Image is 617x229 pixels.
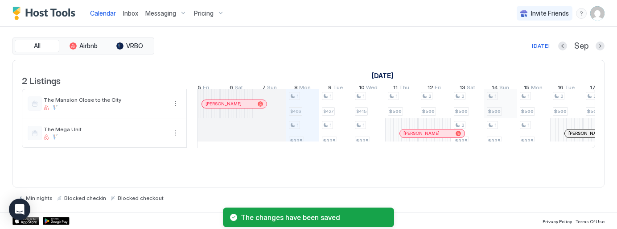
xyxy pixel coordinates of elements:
span: $325 [356,138,369,144]
a: September 5, 2025 [196,82,211,95]
span: Mon [531,84,543,93]
span: 17 [590,84,596,93]
span: $500 [521,108,534,114]
span: 9 [328,84,332,93]
span: $415 [356,108,366,114]
span: The Mansion Close to the City [44,96,167,103]
div: menu [170,98,181,109]
div: menu [576,8,587,19]
span: 1 [362,122,365,128]
span: $406 [290,108,301,114]
span: Pricing [194,9,214,17]
span: [PERSON_NAME] [403,130,440,136]
span: Blocked checkout [118,195,164,201]
span: Wed [366,84,378,93]
span: Tue [565,84,575,93]
span: The changes have been saved [241,213,387,222]
a: Host Tools Logo [12,7,79,20]
button: VRBO [107,40,152,52]
span: 5 [198,84,202,93]
span: 2 Listings [22,73,61,87]
span: All [34,42,41,50]
span: 1 [296,93,299,99]
span: 16 [558,84,564,93]
a: September 8, 2025 [292,82,313,95]
a: September 17, 2025 [588,82,611,95]
span: 1 [527,122,530,128]
span: 1 [494,93,497,99]
span: 2 [428,93,431,99]
a: September 7, 2025 [260,82,279,95]
span: $325 [290,138,303,144]
span: Fri [203,84,209,93]
span: Messaging [145,9,176,17]
span: Mon [299,84,311,93]
span: 1 [296,122,299,128]
span: 15 [524,84,530,93]
div: [DATE] [532,42,550,50]
a: Inbox [123,8,138,18]
a: September 11, 2025 [391,82,411,95]
span: 8 [294,84,298,93]
span: Calendar [90,9,116,17]
a: September 13, 2025 [457,82,477,95]
span: 12 [428,84,433,93]
a: September 6, 2025 [227,82,245,95]
span: [PERSON_NAME] [568,130,605,136]
a: September 14, 2025 [489,82,511,95]
span: $500 [422,108,435,114]
span: 13 [460,84,465,93]
button: Next month [596,42,605,50]
a: September 10, 2025 [357,82,380,95]
span: Tue [333,84,343,93]
span: $325 [521,138,534,144]
span: 10 [359,84,365,93]
div: User profile [590,6,605,21]
span: 1 [527,93,530,99]
span: Sun [267,84,277,93]
span: 1 [329,122,332,128]
span: Blocked checkin [64,195,106,201]
span: 2 [461,93,464,99]
button: [DATE] [531,41,551,51]
a: September 16, 2025 [555,82,577,95]
span: 6 [230,84,233,93]
a: September 15, 2025 [522,82,545,95]
a: September 1, 2025 [370,69,395,82]
span: 1 [395,93,398,99]
span: 2 [461,122,464,128]
span: 1 [329,93,332,99]
span: Airbnb [79,42,98,50]
span: Fri [435,84,441,93]
span: $325 [455,138,468,144]
span: 2 [560,93,563,99]
span: 11 [393,84,398,93]
button: More options [170,98,181,109]
span: [PERSON_NAME] [206,101,242,107]
span: $325 [488,138,501,144]
span: The Mega Unit [44,126,167,133]
span: Invite Friends [531,9,569,17]
button: All [15,40,59,52]
span: $427 [323,108,333,114]
a: Calendar [90,8,116,18]
span: 14 [492,84,498,93]
button: Previous month [558,42,567,50]
button: More options [170,128,181,138]
span: Inbox [123,9,138,17]
a: September 12, 2025 [425,82,443,95]
span: 2 [593,93,596,99]
span: 7 [262,84,266,93]
span: $325 [323,138,336,144]
span: Min nights [26,195,53,201]
div: Open Intercom Messenger [9,199,30,220]
div: tab-group [12,37,154,54]
span: Sep [574,41,588,51]
span: $500 [455,108,468,114]
a: September 9, 2025 [326,82,345,95]
span: $500 [554,108,567,114]
span: 1 [362,93,365,99]
span: Sat [467,84,475,93]
span: $500 [587,108,600,114]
